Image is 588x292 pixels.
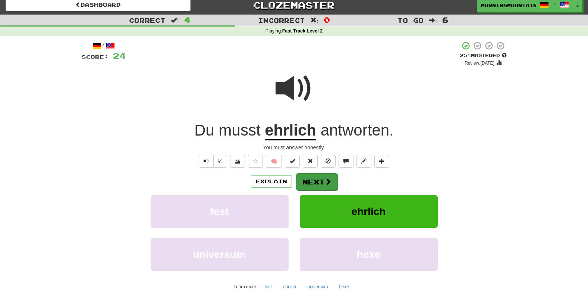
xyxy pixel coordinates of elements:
[151,195,289,228] button: fest
[356,155,371,168] button: Edit sentence (alt+d)
[266,155,282,168] button: 🧠
[303,155,318,168] button: Reset to 0% Mastered (alt+r)
[210,206,229,217] span: fest
[460,52,507,59] div: Mastered
[465,60,494,66] small: Review: [DATE]
[219,121,261,139] span: musst
[285,155,300,168] button: Set this sentence to 100% Mastered (alt+m)
[316,121,394,139] span: .
[251,175,292,188] button: Explain
[300,195,438,228] button: ehrlich
[151,238,289,271] button: universum
[248,155,263,168] button: Favorite sentence (alt+f)
[233,284,257,289] small: Learn more:
[321,121,389,139] span: antworten
[258,16,305,24] span: Incorrect
[481,2,536,9] span: MorningMountain8736
[230,155,245,168] button: Show image (alt+x)
[397,16,424,24] span: To go
[460,52,471,58] span: 25 %
[213,155,227,168] button: ½
[184,15,191,24] span: 4
[129,16,166,24] span: Correct
[197,155,227,168] div: Text-to-speech controls
[193,249,246,260] span: universum
[310,17,318,24] span: :
[82,144,507,151] div: You must answer honestly.
[339,155,353,168] button: Discuss sentence (alt+u)
[300,238,438,271] button: hexe
[194,121,214,139] span: Du
[374,155,389,168] button: Add to collection (alt+a)
[429,17,437,24] span: :
[352,206,386,217] span: ehrlich
[82,41,126,50] div: /
[442,15,449,24] span: 6
[113,51,126,60] span: 24
[265,121,316,140] u: ehrlich
[282,28,323,34] strong: Fast Track Level 2
[199,155,214,168] button: Play sentence audio (ctl+space)
[296,173,338,190] button: Next
[321,155,336,168] button: Ignore sentence (alt+i)
[553,1,556,7] span: /
[82,54,109,60] span: Score:
[324,15,330,24] span: 0
[171,17,179,24] span: :
[357,249,381,260] span: hexe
